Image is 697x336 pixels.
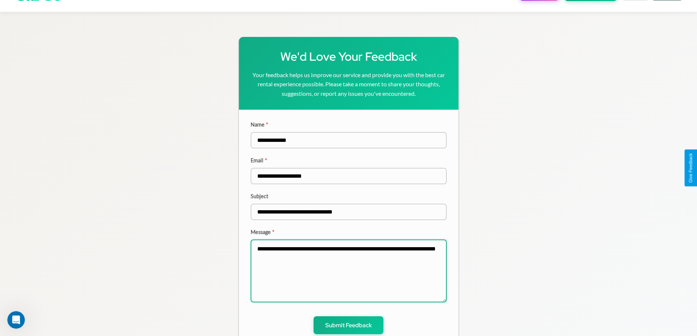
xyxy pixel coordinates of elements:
[251,157,447,163] label: Email
[251,121,447,128] label: Name
[251,229,447,235] label: Message
[251,193,447,199] label: Subject
[7,311,25,329] iframe: Intercom live chat
[251,70,447,98] p: Your feedback helps us improve our service and provide you with the best car rental experience po...
[314,316,383,334] button: Submit Feedback
[688,153,693,183] div: Give Feedback
[251,49,447,64] h1: We'd Love Your Feedback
